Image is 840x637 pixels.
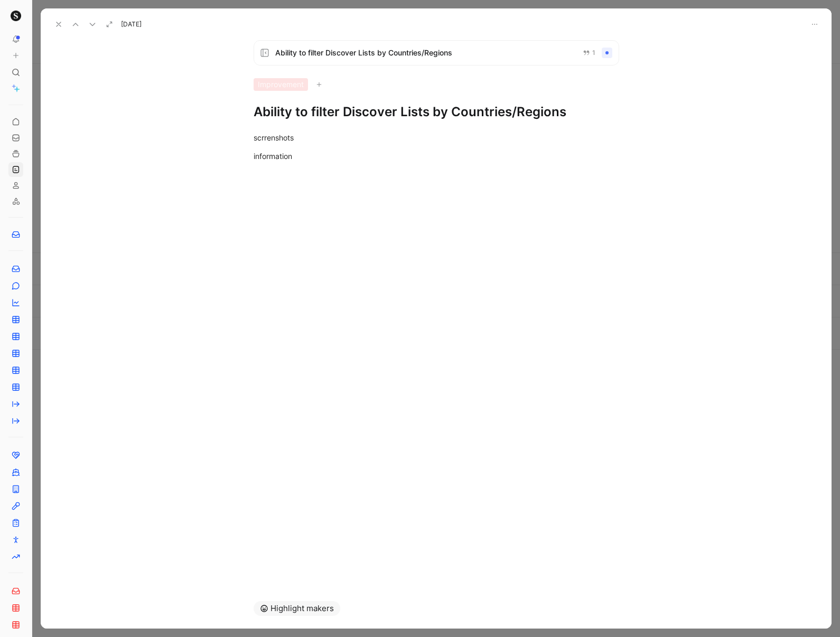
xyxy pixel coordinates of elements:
[254,601,340,616] button: Highlight makers
[275,46,574,59] span: Ability to filter Discover Lists by Countries/Regions
[254,151,619,162] div: information
[254,132,619,143] div: scrrenshots
[121,20,142,29] span: [DATE]
[254,78,308,91] div: Improvement
[592,50,595,56] span: 1
[581,47,598,59] button: 1
[8,8,23,23] button: shopmy
[11,11,21,21] img: shopmy
[254,104,619,120] h1: Ability to filter Discover Lists by Countries/Regions
[254,78,619,91] div: Improvement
